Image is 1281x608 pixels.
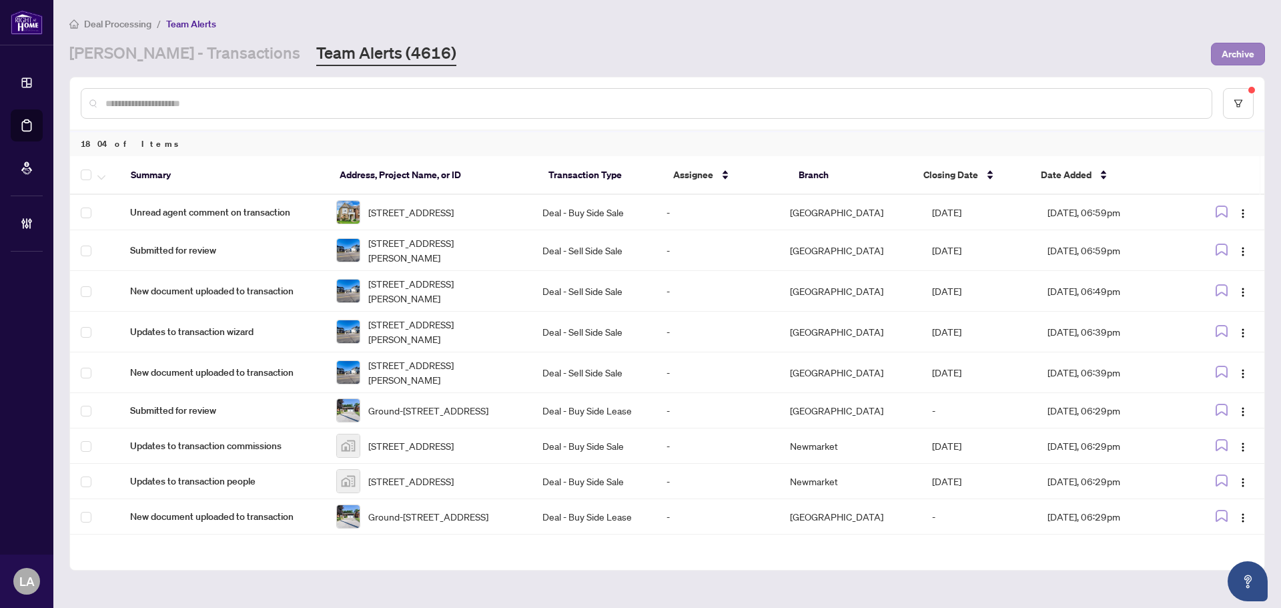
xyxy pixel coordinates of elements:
[921,195,1037,230] td: [DATE]
[130,243,315,258] span: Submitted for review
[1238,246,1248,257] img: Logo
[1238,477,1248,488] img: Logo
[1037,393,1186,428] td: [DATE], 06:29pm
[337,201,360,224] img: thumbnail-img
[779,195,921,230] td: [GEOGRAPHIC_DATA]
[1030,156,1180,195] th: Date Added
[368,474,454,489] span: [STREET_ADDRESS]
[921,312,1037,352] td: [DATE]
[368,403,488,418] span: Ground-[STREET_ADDRESS]
[532,464,655,499] td: Deal - Buy Side Sale
[1232,435,1254,457] button: Logo
[788,156,913,195] th: Branch
[532,393,655,428] td: Deal - Buy Side Lease
[779,464,921,499] td: Newmarket
[656,312,779,352] td: -
[130,365,315,380] span: New document uploaded to transaction
[779,352,921,393] td: [GEOGRAPHIC_DATA]
[656,499,779,535] td: -
[166,18,216,30] span: Team Alerts
[923,168,978,182] span: Closing Date
[779,271,921,312] td: [GEOGRAPHIC_DATA]
[1232,506,1254,527] button: Logo
[1238,328,1248,338] img: Logo
[1238,442,1248,452] img: Logo
[1232,471,1254,492] button: Logo
[1232,240,1254,261] button: Logo
[157,16,161,31] li: /
[130,205,315,220] span: Unread agent comment on transaction
[779,393,921,428] td: [GEOGRAPHIC_DATA]
[69,42,300,66] a: [PERSON_NAME] - Transactions
[11,10,43,35] img: logo
[1232,400,1254,421] button: Logo
[921,464,1037,499] td: [DATE]
[337,470,360,493] img: thumbnail-img
[69,19,79,29] span: home
[1037,464,1186,499] td: [DATE], 06:29pm
[1234,99,1243,108] span: filter
[84,18,151,30] span: Deal Processing
[368,438,454,453] span: [STREET_ADDRESS]
[368,276,521,306] span: [STREET_ADDRESS][PERSON_NAME]
[656,393,779,428] td: -
[1037,195,1186,230] td: [DATE], 06:59pm
[1232,280,1254,302] button: Logo
[913,156,1029,195] th: Closing Date
[921,428,1037,464] td: [DATE]
[538,156,663,195] th: Transaction Type
[1238,406,1248,417] img: Logo
[1238,368,1248,379] img: Logo
[1037,428,1186,464] td: [DATE], 06:29pm
[368,358,521,387] span: [STREET_ADDRESS][PERSON_NAME]
[368,317,521,346] span: [STREET_ADDRESS][PERSON_NAME]
[130,403,315,418] span: Submitted for review
[1232,202,1254,223] button: Logo
[532,352,655,393] td: Deal - Sell Side Sale
[337,320,360,343] img: thumbnail-img
[1223,88,1254,119] button: filter
[1037,499,1186,535] td: [DATE], 06:29pm
[663,156,788,195] th: Assignee
[329,156,538,195] th: Address, Project Name, or ID
[1238,287,1248,298] img: Logo
[779,230,921,271] td: [GEOGRAPHIC_DATA]
[779,428,921,464] td: Newmarket
[532,428,655,464] td: Deal - Buy Side Sale
[130,324,315,339] span: Updates to transaction wizard
[656,271,779,312] td: -
[1238,208,1248,219] img: Logo
[656,195,779,230] td: -
[532,499,655,535] td: Deal - Buy Side Lease
[316,42,456,66] a: Team Alerts (4616)
[779,312,921,352] td: [GEOGRAPHIC_DATA]
[1037,352,1186,393] td: [DATE], 06:39pm
[130,284,315,298] span: New document uploaded to transaction
[921,230,1037,271] td: [DATE]
[1037,312,1186,352] td: [DATE], 06:39pm
[921,271,1037,312] td: [DATE]
[1232,362,1254,383] button: Logo
[1037,230,1186,271] td: [DATE], 06:59pm
[1238,513,1248,523] img: Logo
[1037,271,1186,312] td: [DATE], 06:49pm
[130,474,315,489] span: Updates to transaction people
[337,434,360,457] img: thumbnail-img
[337,399,360,422] img: thumbnail-img
[1211,43,1265,65] button: Archive
[779,499,921,535] td: [GEOGRAPHIC_DATA]
[19,572,35,591] span: LA
[656,464,779,499] td: -
[656,428,779,464] td: -
[120,156,329,195] th: Summary
[1232,321,1254,342] button: Logo
[1228,561,1268,601] button: Open asap
[921,499,1037,535] td: -
[130,509,315,524] span: New document uploaded to transaction
[921,352,1037,393] td: [DATE]
[70,131,1264,156] div: 1804 of Items
[532,230,655,271] td: Deal - Sell Side Sale
[656,230,779,271] td: -
[656,352,779,393] td: -
[532,195,655,230] td: Deal - Buy Side Sale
